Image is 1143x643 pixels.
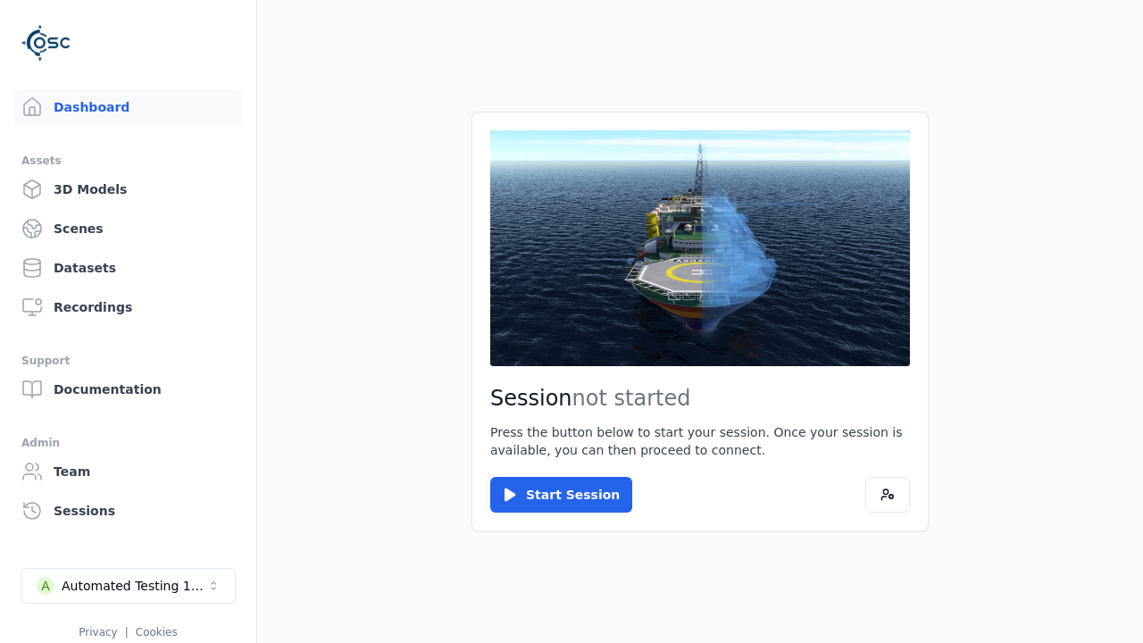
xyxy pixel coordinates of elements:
span: | [125,626,129,639]
div: Support [21,350,235,372]
h2: Session [490,384,910,413]
div: Admin [21,432,235,454]
a: Cookies [136,626,178,639]
span: not started [572,386,691,411]
button: Start Session [490,477,632,513]
div: Assets [21,150,235,171]
a: 3D Models [14,171,242,207]
a: Dashboard [14,89,242,125]
a: Sessions [14,493,242,529]
a: Documentation [14,372,242,407]
a: Recordings [14,289,242,325]
button: Select a workspace [21,568,236,604]
p: Press the button below to start your session. Once your session is available, you can then procee... [490,423,910,459]
img: Logo [21,18,71,68]
div: A [37,577,54,595]
a: Datasets [14,250,242,286]
a: Scenes [14,211,242,246]
a: Privacy [79,626,117,639]
a: Team [14,454,242,489]
div: Automated Testing 1 - Playwright [62,577,206,595]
